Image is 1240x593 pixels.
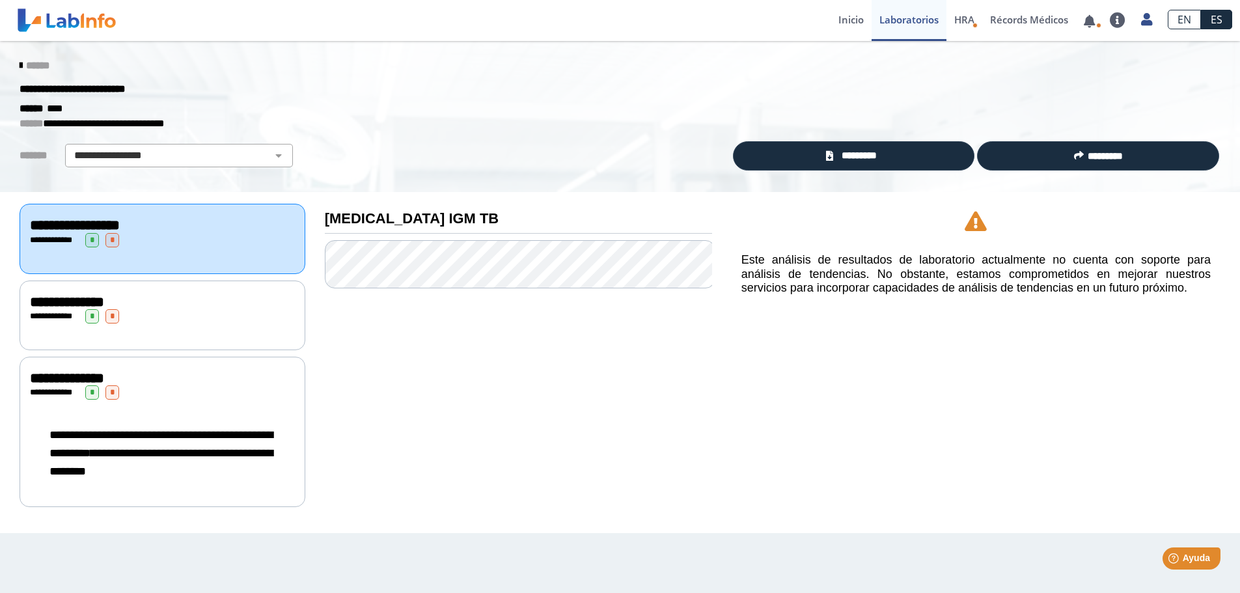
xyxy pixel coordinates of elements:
[1201,10,1232,29] a: ES
[741,253,1211,296] h5: Este análisis de resultados de laboratorio actualmente no cuenta con soporte para análisis de ten...
[1124,542,1226,579] iframe: Help widget launcher
[325,210,499,227] b: [MEDICAL_DATA] IGM TB
[954,13,974,26] span: HRA
[1168,10,1201,29] a: EN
